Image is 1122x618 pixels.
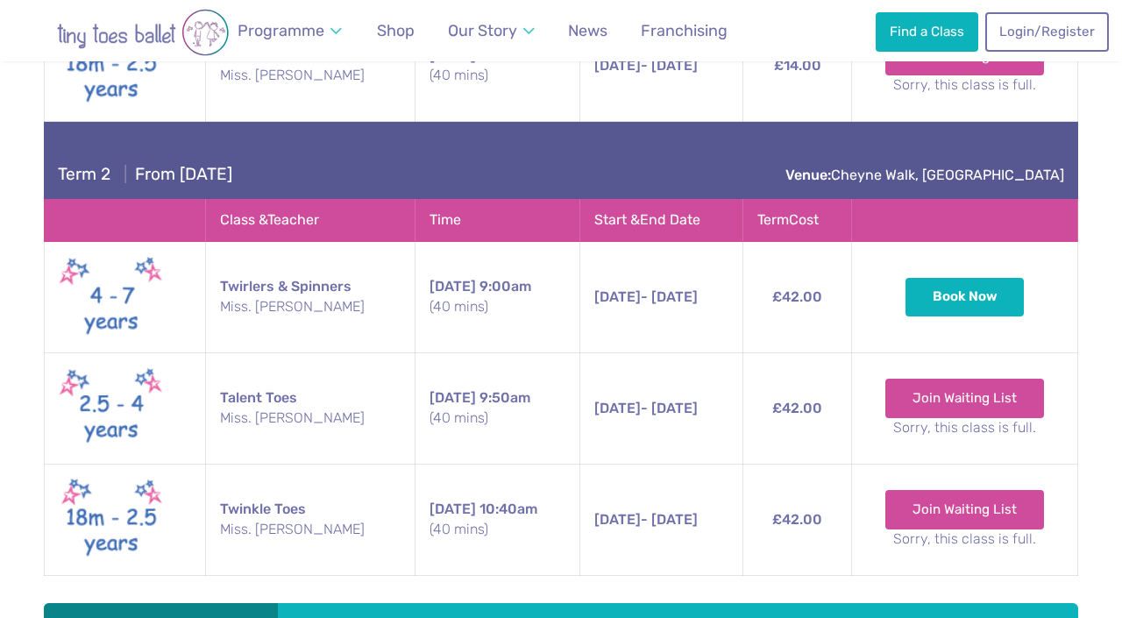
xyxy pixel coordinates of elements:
strong: Venue: [785,167,831,183]
th: Time [415,200,580,241]
span: [DATE] [594,57,641,74]
small: (40 mins) [430,408,565,428]
img: Talent toes New (May 2025) [59,364,164,453]
span: Term 2 [58,164,110,184]
a: Franchising [633,11,735,51]
small: Miss. [PERSON_NAME] [220,408,401,428]
small: Miss. [PERSON_NAME] [220,520,401,539]
td: 9:00am [415,241,580,352]
td: 9:50am [415,352,580,464]
span: [DATE] [594,288,641,305]
span: - [DATE] [594,57,698,74]
span: [DATE] [594,400,641,416]
small: Miss. [PERSON_NAME] [220,297,401,316]
small: Miss. [PERSON_NAME] [220,66,401,85]
span: Programme [238,21,324,39]
span: - [DATE] [594,511,698,528]
th: Class & Teacher [206,200,415,241]
td: Twinkle Toes [206,11,415,122]
span: Our Story [448,21,517,39]
td: Talent Toes [206,352,415,464]
span: | [115,164,135,184]
button: Book Now [905,278,1025,316]
a: Join Waiting List [885,490,1044,529]
img: Twinkle toes New (May 2025) [59,21,164,110]
a: Find a Class [876,12,977,51]
td: 10:40am [415,464,580,575]
td: £14.00 [743,11,852,122]
span: News [568,21,607,39]
td: £42.00 [743,464,852,575]
td: £42.00 [743,352,852,464]
span: [DATE] [430,389,476,406]
td: Twirlers & Spinners [206,241,415,352]
a: News [560,11,615,51]
a: Shop [369,11,423,51]
td: £42.00 [743,241,852,352]
span: - [DATE] [594,400,698,416]
img: Twinkle toes New (May 2025) [59,475,164,565]
span: [DATE] [430,278,476,295]
th: Term Cost [743,200,852,241]
span: - [DATE] [594,288,698,305]
span: Franchising [641,21,728,39]
small: Sorry, this class is full. [866,529,1063,549]
img: tiny toes ballet [20,9,266,56]
small: Sorry, this class is full. [866,418,1063,437]
td: 10:40am [415,11,580,122]
img: Twirlers & Spinners New (May 2025) [59,252,164,342]
span: Shop [377,21,415,39]
small: (40 mins) [430,297,565,316]
span: [DATE] [594,511,641,528]
small: (40 mins) [430,520,565,539]
span: [DATE] [430,47,476,64]
span: [DATE] [430,501,476,517]
small: (40 mins) [430,66,565,85]
small: Sorry, this class is full. [866,75,1063,95]
td: Twinkle Toes [206,464,415,575]
h4: From [DATE] [58,164,232,185]
a: Our Story [440,11,543,51]
a: Venue:Cheyne Walk, [GEOGRAPHIC_DATA] [785,167,1064,183]
a: Programme [230,11,351,51]
a: Join Waiting List [885,379,1044,417]
a: Login/Register [985,12,1108,51]
th: Start & End Date [580,200,743,241]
